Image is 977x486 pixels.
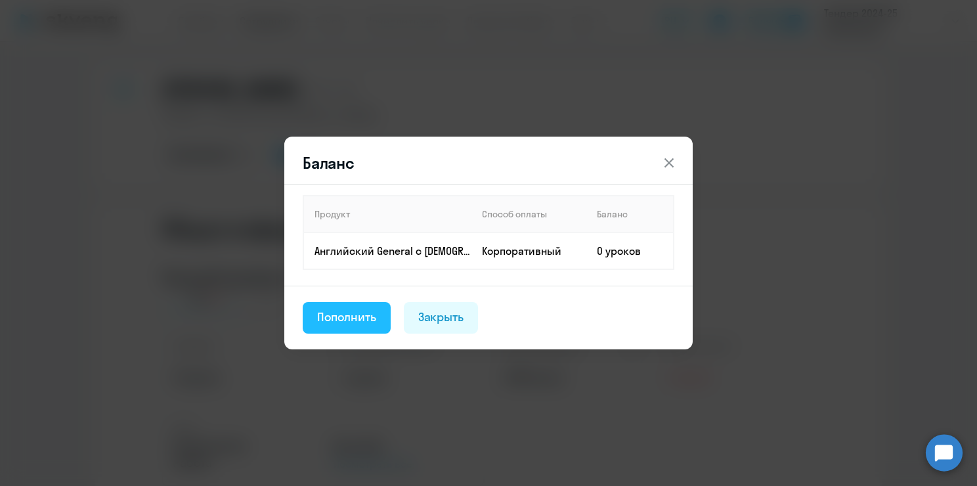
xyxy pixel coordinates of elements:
button: Пополнить [303,302,391,334]
p: Английский General с [DEMOGRAPHIC_DATA] преподавателем [315,244,471,258]
td: 0 уроков [586,232,674,269]
td: Корпоративный [471,232,586,269]
th: Продукт [303,196,471,232]
button: Закрыть [404,302,479,334]
th: Способ оплаты [471,196,586,232]
div: Пополнить [317,309,376,326]
div: Закрыть [418,309,464,326]
header: Баланс [284,152,693,173]
th: Баланс [586,196,674,232]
